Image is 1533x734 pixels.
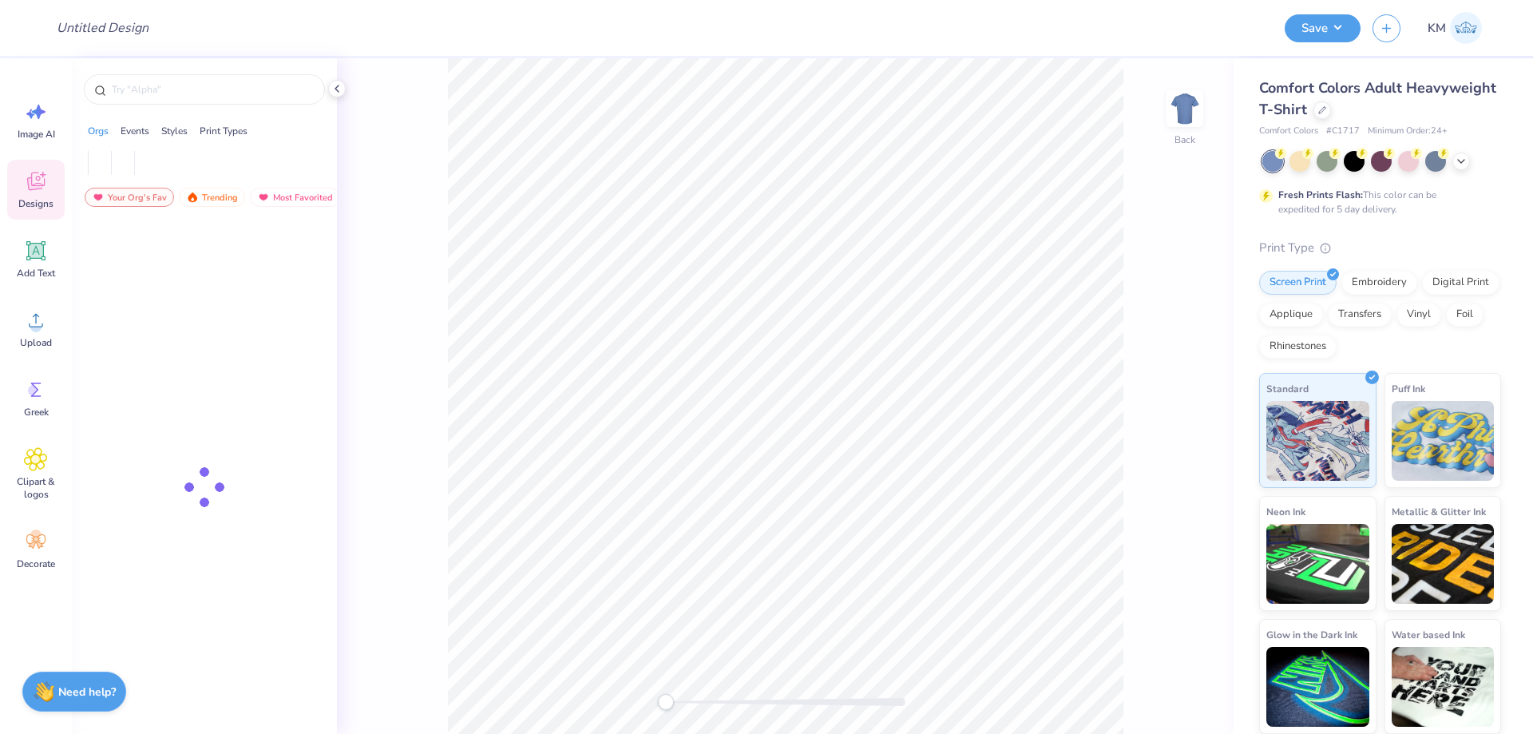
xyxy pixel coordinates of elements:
span: Standard [1266,380,1309,397]
div: Print Type [1259,239,1501,257]
span: Designs [18,197,53,210]
img: most_fav.gif [257,192,270,203]
span: Glow in the Dark Ink [1266,626,1357,643]
div: This color can be expedited for 5 day delivery. [1278,188,1475,216]
img: Neon Ink [1266,524,1369,604]
img: Glow in the Dark Ink [1266,647,1369,727]
span: KM [1428,19,1446,38]
div: Embroidery [1341,271,1417,295]
button: Save [1285,14,1361,42]
span: Decorate [17,557,55,570]
img: trending.gif [186,192,199,203]
input: Try "Alpha" [110,81,315,97]
img: most_fav.gif [92,192,105,203]
div: Vinyl [1396,303,1441,327]
img: Puff Ink [1392,401,1495,481]
span: Upload [20,336,52,349]
img: Water based Ink [1392,647,1495,727]
span: Minimum Order: 24 + [1368,125,1448,138]
span: Water based Ink [1392,626,1465,643]
span: Image AI [18,128,55,141]
div: Applique [1259,303,1323,327]
div: Orgs [88,124,109,138]
a: KM [1420,12,1489,44]
span: Metallic & Glitter Ink [1392,503,1486,520]
img: Standard [1266,401,1369,481]
div: Foil [1446,303,1483,327]
div: Styles [161,124,188,138]
span: Comfort Colors [1259,125,1318,138]
div: Transfers [1328,303,1392,327]
div: Back [1175,133,1195,147]
div: Accessibility label [658,694,674,710]
div: Most Favorited [250,188,340,207]
span: Comfort Colors Adult Heavyweight T-Shirt [1259,78,1496,119]
div: Your Org's Fav [85,188,174,207]
div: Events [121,124,149,138]
strong: Need help? [58,684,116,700]
span: Greek [24,406,49,419]
img: Metallic & Glitter Ink [1392,524,1495,604]
img: Back [1169,93,1201,125]
span: Puff Ink [1392,380,1425,397]
input: Untitled Design [44,12,161,44]
strong: Fresh Prints Flash: [1278,188,1363,201]
div: Trending [179,188,245,207]
div: Digital Print [1422,271,1499,295]
span: # C1717 [1326,125,1360,138]
div: Print Types [200,124,248,138]
span: Clipart & logos [10,475,62,501]
span: Neon Ink [1266,503,1305,520]
span: Add Text [17,267,55,280]
div: Rhinestones [1259,335,1337,359]
div: Screen Print [1259,271,1337,295]
img: Karl Michael Narciza [1450,12,1482,44]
